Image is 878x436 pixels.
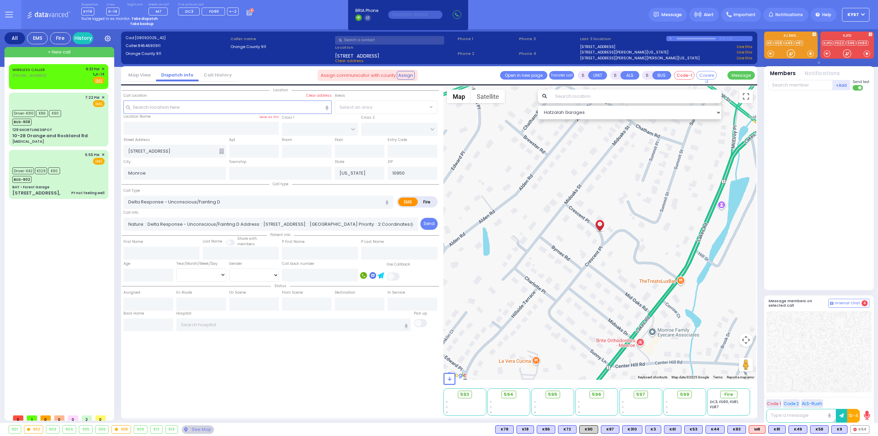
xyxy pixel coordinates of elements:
div: K310 [622,425,642,434]
span: Message [661,11,682,18]
span: - [578,410,580,415]
strong: Take dispatch [131,16,158,21]
div: K54 [850,425,869,434]
span: KY67 [847,12,859,18]
a: [STREET_ADDRESS][PERSON_NAME][US_STATE] [580,49,668,55]
label: KJFD [820,34,874,39]
div: Fire [50,32,71,44]
label: Floor [335,137,343,143]
button: Covered [696,71,717,80]
span: ✕ [102,66,105,72]
span: Alert [704,12,714,18]
span: Clear address [335,58,364,63]
span: 596 [592,391,601,398]
h5: Message members on selected call [769,299,828,308]
button: Internal Chat 4 [828,299,869,308]
div: 903 [46,426,59,433]
span: - [578,404,580,410]
button: Show street map [447,90,471,103]
a: KJFD [822,40,833,46]
a: FD22 [834,40,845,46]
strong: Take backup [130,21,154,26]
span: 594 [504,391,513,398]
button: Assign [397,71,415,79]
a: FD93 [857,40,868,46]
span: - [666,410,668,415]
div: BLS [517,425,534,434]
a: K9 [766,40,773,46]
span: Phone 3 [519,36,578,42]
span: - [490,399,492,404]
button: Send [420,218,438,230]
label: From Scene [282,290,303,295]
a: WIRELESS CALLER [12,67,45,72]
label: Back Home [123,311,144,316]
span: Other building occupants [219,149,224,154]
button: 10-4 [847,409,860,423]
a: Open in new page [500,71,547,80]
label: Pick up [414,311,427,316]
span: 7:22 PM [85,95,99,100]
a: Open this area in Google Maps (opens a new window) [445,371,468,380]
div: BLS [664,425,681,434]
button: Show satellite imagery [471,90,505,103]
span: Status [271,283,290,288]
span: - [622,410,624,415]
div: K87 [601,425,619,434]
label: Dispatcher [81,3,98,7]
label: In Service [388,290,405,295]
div: DC3, FD90, FD81, FD87 [710,399,748,410]
span: ✕ [102,152,105,158]
span: - [534,410,536,415]
label: Use Callback [387,262,410,267]
label: Fire [417,198,437,206]
label: First Name [123,239,143,245]
label: On Scene [229,290,246,295]
div: BLS [622,425,642,434]
label: Call Type [123,188,140,193]
label: En Route [176,290,192,295]
div: BLS [705,425,725,434]
span: K90 [48,167,60,174]
label: P Last Name [361,239,384,245]
div: BLS [768,425,786,434]
button: Code 2 [783,399,800,408]
label: Caller: [126,43,228,49]
span: 599 [680,391,689,398]
a: K58 [774,40,783,46]
u: EMS [95,78,103,83]
label: Call Location [123,93,147,98]
div: 904 [63,426,76,433]
span: 0 [54,415,64,421]
img: red-radio-icon.svg [853,428,857,431]
div: BLS [495,425,514,434]
span: EMS [93,100,105,107]
div: K86 [537,425,555,434]
span: Help [822,12,831,18]
span: Call type [269,181,292,187]
label: Orange County 911 [230,44,333,50]
span: - [490,410,492,415]
a: Use this [737,44,752,50]
div: BAY - Forest Garage [12,185,49,190]
label: Apt [229,137,235,143]
span: 4 [862,300,868,306]
label: Save as POI [259,115,279,119]
div: K72 [558,425,577,434]
span: Notifications [775,12,803,18]
span: Select an area [340,104,372,111]
label: State [335,159,344,165]
a: Dispatch info [156,72,199,78]
span: - [446,404,448,410]
span: - [578,399,580,404]
label: EMS [398,198,418,206]
span: - [666,404,668,410]
a: Call History [199,72,237,78]
img: Google [445,371,468,380]
span: members [237,241,255,247]
div: BLS [831,425,847,434]
input: Search location here [123,101,332,114]
div: EMS [27,32,48,44]
div: ALS KJ [749,425,766,434]
small: Share with [237,236,257,241]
